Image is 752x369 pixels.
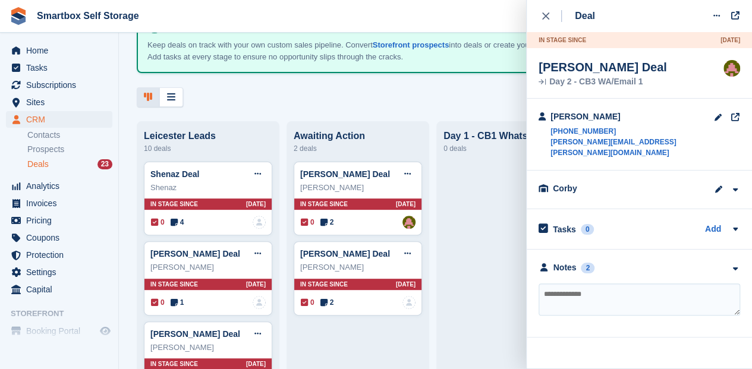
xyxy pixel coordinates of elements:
a: menu [6,212,112,229]
a: Storefront prospects [373,40,449,49]
div: [PERSON_NAME] Deal [539,60,667,74]
a: menu [6,281,112,298]
span: 4 [171,217,184,228]
span: In stage since [150,359,198,368]
span: Sites [26,94,97,111]
a: menu [6,178,112,194]
img: deal-assignee-blank [253,296,266,309]
span: In stage since [300,280,348,289]
span: In stage since [300,200,348,209]
a: Prospects [27,143,112,156]
span: [DATE] [246,200,266,209]
div: Leicester Leads [144,131,272,141]
a: [PERSON_NAME] Deal [300,249,390,258]
a: [PERSON_NAME] Deal [150,329,240,339]
a: Shenaz Deal [150,169,199,179]
img: deal-assignee-blank [402,296,416,309]
a: Add [705,223,721,236]
div: 0 [581,224,594,235]
a: menu [6,42,112,59]
span: 2 [320,297,334,308]
span: [DATE] [396,280,416,289]
span: Subscriptions [26,77,97,93]
div: 2 [581,263,594,273]
a: menu [6,323,112,339]
div: [PERSON_NAME] [550,111,714,123]
span: Home [26,42,97,59]
div: Day 2 - CB3 WA/Email 1 [539,78,667,86]
span: In stage since [150,200,198,209]
div: [PERSON_NAME] [300,182,416,194]
span: Invoices [26,195,97,212]
span: 0 [151,217,165,228]
span: Storefront [11,308,118,320]
span: Booking Portal [26,323,97,339]
span: [DATE] [396,200,416,209]
span: CRM [26,111,97,128]
a: menu [6,195,112,212]
span: 2 [320,217,334,228]
img: Alex Selenitsas [402,216,416,229]
span: Prospects [27,144,64,155]
span: Coupons [26,229,97,246]
h2: Tasks [553,224,576,235]
div: [PERSON_NAME] [300,261,416,273]
div: Day 1 - CB1 Whatsapp 1 CB2 [443,131,572,141]
a: Deals 23 [27,158,112,171]
span: Analytics [26,178,97,194]
div: [PERSON_NAME] [150,342,266,354]
img: deal-assignee-blank [253,216,266,229]
a: Preview store [98,324,112,338]
span: 0 [301,217,314,228]
div: 2 deals [294,141,422,156]
img: Alex Selenitsas [723,60,740,77]
div: Deal [575,9,595,23]
span: Pricing [26,212,97,229]
span: Settings [26,264,97,280]
span: Tasks [26,59,97,76]
div: Notes [553,261,577,274]
a: [PERSON_NAME] Deal [300,169,390,179]
span: Protection [26,247,97,263]
a: menu [6,77,112,93]
span: 1 [171,297,184,308]
a: [PHONE_NUMBER] [550,126,714,137]
span: Deals [27,159,49,170]
a: [PERSON_NAME][EMAIL_ADDRESS][PERSON_NAME][DOMAIN_NAME] [550,137,714,158]
a: menu [6,59,112,76]
div: 23 [97,159,112,169]
a: Smartbox Self Storage [32,6,144,26]
img: stora-icon-8386f47178a22dfd0bd8f6a31ec36ba5ce8667c1dd55bd0f319d3a0aa187defe.svg [10,7,27,25]
span: [DATE] [720,36,740,45]
div: Shenaz [150,182,266,194]
span: [DATE] [246,280,266,289]
a: menu [6,247,112,263]
span: Capital [26,281,97,298]
a: menu [6,94,112,111]
div: 0 deals [443,141,572,156]
a: menu [6,229,112,246]
span: [DATE] [246,359,266,368]
span: In stage since [150,280,198,289]
a: menu [6,111,112,128]
span: 0 [301,297,314,308]
a: [PERSON_NAME] Deal [150,249,240,258]
a: Contacts [27,130,112,141]
div: 10 deals [144,141,272,156]
div: Awaiting Action [294,131,422,141]
span: 0 [151,297,165,308]
div: Corby [553,182,672,195]
a: menu [6,264,112,280]
span: In stage since [539,36,586,45]
div: [PERSON_NAME] [150,261,266,273]
p: Keep deals on track with your own custom sales pipeline. Convert into deals or create your own. A... [147,39,564,62]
